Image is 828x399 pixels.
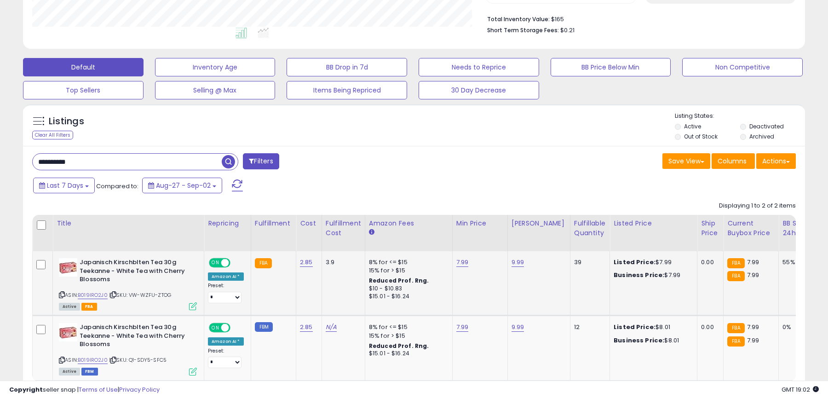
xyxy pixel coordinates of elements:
[119,385,160,394] a: Privacy Policy
[369,350,445,358] div: $15.01 - $16.24
[512,258,524,267] a: 9.99
[614,336,664,345] b: Business Price:
[684,122,701,130] label: Active
[287,81,407,99] button: Items Being Repriced
[59,258,77,277] img: 51bi804L7SL._SL40_.jpg
[369,228,374,237] small: Amazon Fees.
[32,131,73,139] div: Clear All Filters
[208,272,244,281] div: Amazon AI *
[23,81,144,99] button: Top Sellers
[614,219,693,228] div: Listed Price
[210,259,221,267] span: ON
[419,81,539,99] button: 30 Day Decrease
[255,219,292,228] div: Fulfillment
[574,323,603,331] div: 12
[208,219,247,228] div: Repricing
[682,58,803,76] button: Non Competitive
[782,258,813,266] div: 55%
[614,271,664,279] b: Business Price:
[614,258,690,266] div: $7.99
[719,202,796,210] div: Displaying 1 to 2 of 2 items
[326,323,337,332] a: N/A
[210,324,221,332] span: ON
[756,153,796,169] button: Actions
[59,323,77,341] img: 51bi804L7SL._SL40_.jpg
[80,258,191,286] b: Japanisch Kirschblten Tea 30g Teekanne - White Tea with Cherry Blossoms
[369,332,445,340] div: 15% for > $15
[675,112,805,121] p: Listing States:
[487,13,789,24] li: $165
[369,219,448,228] div: Amazon Fees
[59,258,197,309] div: ASIN:
[574,219,606,238] div: Fulfillable Quantity
[614,323,655,331] b: Listed Price:
[456,323,469,332] a: 7.99
[419,58,539,76] button: Needs to Reprice
[9,386,160,394] div: seller snap | |
[456,219,504,228] div: Min Price
[96,182,138,191] span: Compared to:
[782,385,819,394] span: 2025-09-10 19:02 GMT
[747,258,759,266] span: 7.99
[155,81,276,99] button: Selling @ Max
[49,115,84,128] h5: Listings
[560,26,575,35] span: $0.21
[287,58,407,76] button: BB Drop in 7d
[109,356,167,364] span: | SKU: Q1-SDY5-SFC5
[614,336,690,345] div: $8.01
[718,156,747,166] span: Columns
[574,258,603,266] div: 39
[782,323,813,331] div: 0%
[326,219,361,238] div: Fulfillment Cost
[78,356,108,364] a: B019IRO2J0
[747,336,759,345] span: 7.99
[369,285,445,293] div: $10 - $10.83
[57,219,200,228] div: Title
[81,368,98,376] span: FBM
[749,133,774,140] label: Archived
[208,337,244,346] div: Amazon AI *
[23,58,144,76] button: Default
[727,258,744,268] small: FBA
[208,283,244,303] div: Preset:
[326,258,358,266] div: 3.9
[79,385,118,394] a: Terms of Use
[712,153,755,169] button: Columns
[78,291,108,299] a: B019IRO2J0
[701,258,716,266] div: 0.00
[614,258,655,266] b: Listed Price:
[9,385,43,394] strong: Copyright
[80,323,191,351] b: Japanisch Kirschblten Tea 30g Teekanne - White Tea with Cherry Blossoms
[208,348,244,369] div: Preset:
[512,323,524,332] a: 9.99
[551,58,671,76] button: BB Price Below Min
[300,323,313,332] a: 2.85
[727,323,744,333] small: FBA
[243,153,279,169] button: Filters
[59,368,80,376] span: All listings currently available for purchase on Amazon
[81,303,97,311] span: FBA
[255,322,273,332] small: FBM
[614,271,690,279] div: $7.99
[229,259,244,267] span: OFF
[369,323,445,331] div: 8% for <= $15
[487,26,559,34] b: Short Term Storage Fees:
[369,342,429,350] b: Reduced Prof. Rng.
[701,323,716,331] div: 0.00
[727,336,744,347] small: FBA
[369,293,445,301] div: $15.01 - $16.24
[47,181,83,190] span: Last 7 Days
[156,181,211,190] span: Aug-27 - Sep-02
[727,271,744,281] small: FBA
[456,258,469,267] a: 7.99
[369,277,429,284] b: Reduced Prof. Rng.
[229,324,244,332] span: OFF
[33,178,95,193] button: Last 7 Days
[662,153,710,169] button: Save View
[614,323,690,331] div: $8.01
[142,178,222,193] button: Aug-27 - Sep-02
[300,258,313,267] a: 2.85
[747,271,759,279] span: 7.99
[255,258,272,268] small: FBA
[701,219,719,238] div: Ship Price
